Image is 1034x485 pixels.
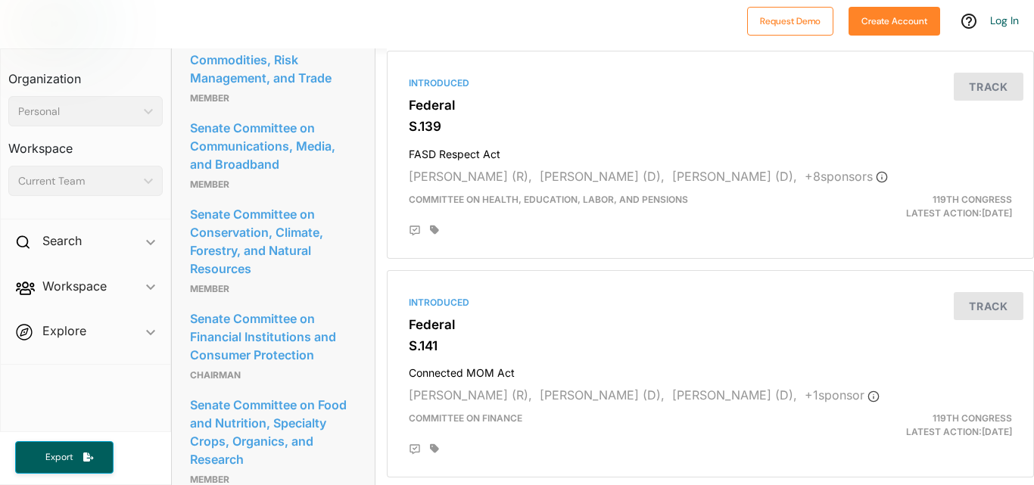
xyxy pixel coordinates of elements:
h3: Organization [8,57,163,90]
h3: S.141 [409,338,1012,353]
div: Add tags [430,443,439,454]
span: [PERSON_NAME] (D), [540,169,665,184]
h3: S.139 [409,119,1012,134]
div: Add Position Statement [409,443,421,455]
span: [PERSON_NAME] (R), [409,169,532,184]
h3: Workspace [8,126,163,160]
p: Chairman [190,366,357,384]
div: Add tags [430,225,439,235]
div: Add Position Statement [409,225,421,237]
span: Committee on Health, Education, Labor, and Pensions [409,194,688,205]
h3: Federal [409,317,1012,332]
span: [PERSON_NAME] (D), [540,387,665,403]
div: Latest Action: [DATE] [814,193,1023,220]
p: Member [190,280,357,298]
a: Senate Committee on Conservation, Climate, Forestry, and Natural Resources [190,203,357,280]
button: Request Demo [747,7,833,36]
span: 119th Congress [933,412,1012,424]
span: 119th Congress [933,194,1012,205]
span: [PERSON_NAME] (R), [409,387,532,403]
div: Current Team [18,173,138,189]
span: [PERSON_NAME] (D), [672,169,797,184]
button: Track [954,73,1023,101]
div: Introduced [409,76,1012,90]
h4: FASD Respect Act [409,141,1012,161]
div: Introduced [409,296,1012,309]
a: Senate Committee on Food and Nutrition, Specialty Crops, Organics, and Research [190,393,357,471]
h2: Search [42,232,82,249]
button: Create Account [849,7,940,36]
div: Latest Action: [DATE] [814,412,1023,439]
span: + 8 sponsor s [805,169,888,184]
span: Export [35,451,83,464]
button: Export [15,441,114,474]
a: Senate Committee on Communications, Media, and Broadband [190,117,357,176]
h4: Connected MOM Act [409,359,1012,380]
a: Log In [990,14,1019,27]
h3: Federal [409,98,1012,113]
span: [PERSON_NAME] (D), [672,387,797,403]
p: Member [190,89,357,107]
a: Create Account [849,12,940,28]
a: Senate Committee on Financial Institutions and Consumer Protection [190,307,357,366]
button: Track [954,292,1023,320]
a: Senate Committee on Commodities, Risk Management, and Trade [190,30,357,89]
a: Request Demo [747,12,833,28]
span: + 1 sponsor [805,387,880,403]
span: Committee on Finance [409,412,522,424]
div: Personal [18,104,138,120]
p: Member [190,176,357,194]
